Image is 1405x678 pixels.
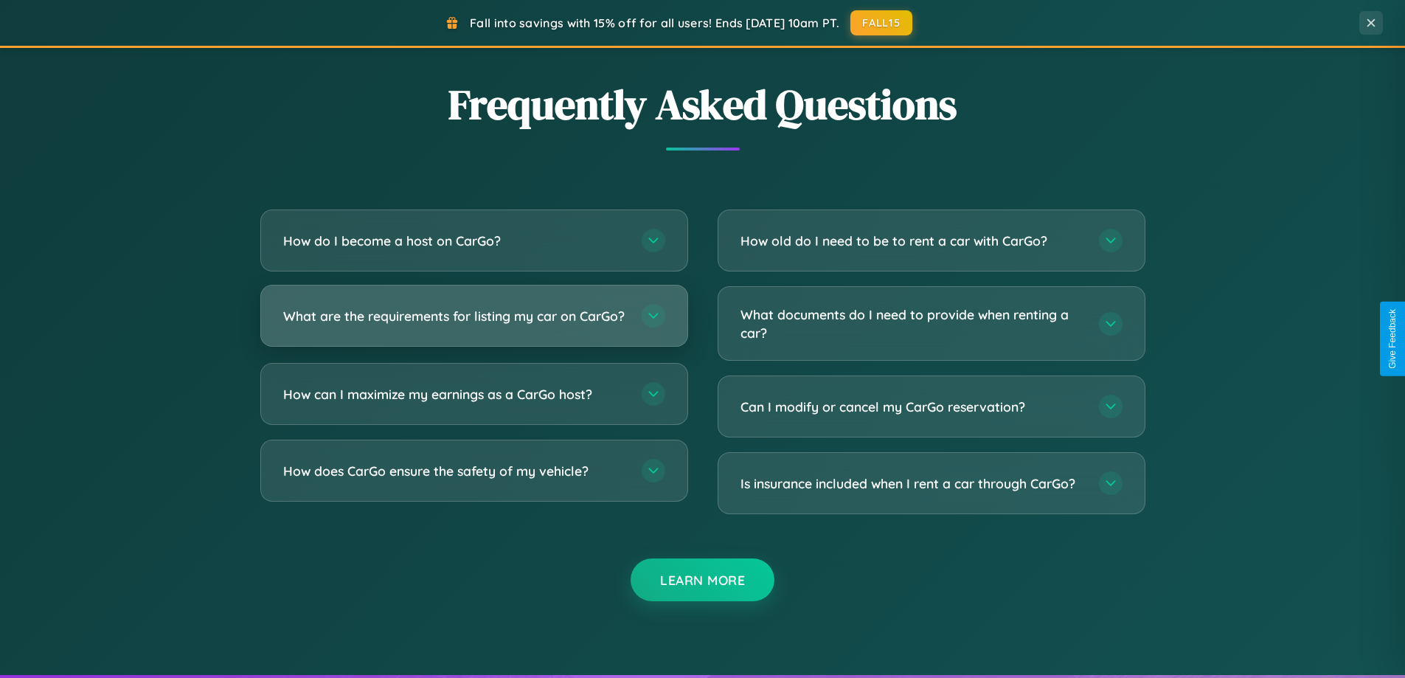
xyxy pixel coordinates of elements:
[740,398,1084,416] h3: Can I modify or cancel my CarGo reservation?
[740,232,1084,250] h3: How old do I need to be to rent a car with CarGo?
[470,15,839,30] span: Fall into savings with 15% off for all users! Ends [DATE] 10am PT.
[283,385,627,404] h3: How can I maximize my earnings as a CarGo host?
[631,558,774,601] button: Learn More
[283,307,627,325] h3: What are the requirements for listing my car on CarGo?
[850,10,912,35] button: FALL15
[283,462,627,480] h3: How does CarGo ensure the safety of my vehicle?
[1387,309,1398,369] div: Give Feedback
[740,474,1084,493] h3: Is insurance included when I rent a car through CarGo?
[283,232,627,250] h3: How do I become a host on CarGo?
[260,76,1145,133] h2: Frequently Asked Questions
[740,305,1084,342] h3: What documents do I need to provide when renting a car?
